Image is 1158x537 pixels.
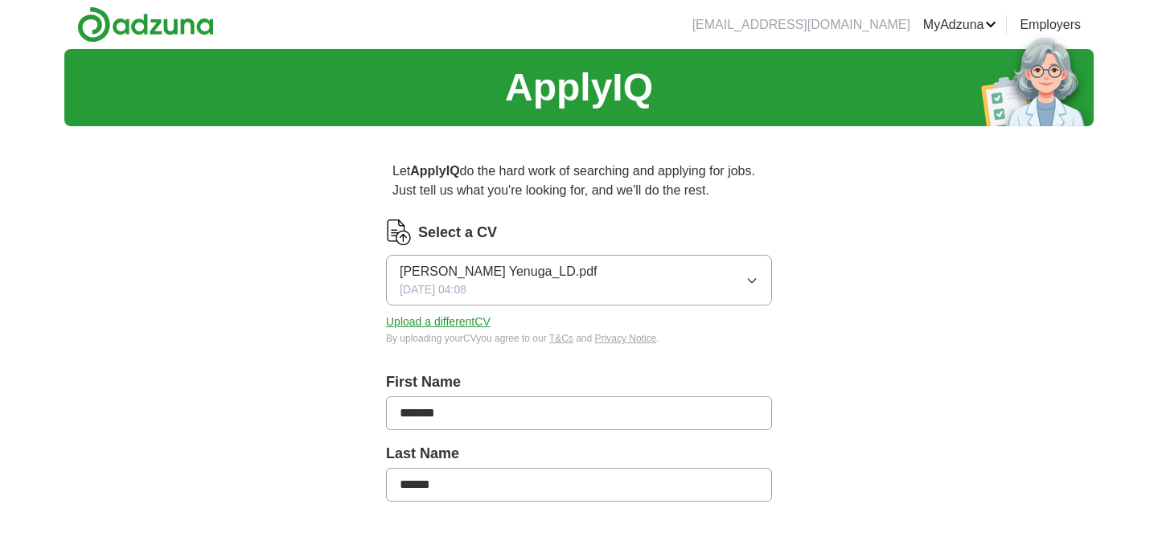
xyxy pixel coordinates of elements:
img: CV Icon [386,219,412,245]
p: Let do the hard work of searching and applying for jobs. Just tell us what you're looking for, an... [386,155,772,207]
label: Last Name [386,443,772,465]
span: [PERSON_NAME] Yenuga_LD.pdf [400,262,597,281]
a: Employers [1020,15,1081,35]
label: Select a CV [418,222,497,244]
li: [EMAIL_ADDRESS][DOMAIN_NAME] [692,15,910,35]
img: Adzuna logo [77,6,214,43]
button: Upload a differentCV [386,314,491,330]
strong: ApplyIQ [410,164,459,178]
a: Privacy Notice [595,333,657,344]
span: [DATE] 04:08 [400,281,466,298]
label: First Name [386,371,772,393]
a: MyAdzuna [923,15,997,35]
h1: ApplyIQ [505,59,653,117]
div: By uploading your CV you agree to our and . [386,331,772,346]
a: T&Cs [549,333,573,344]
button: [PERSON_NAME] Yenuga_LD.pdf[DATE] 04:08 [386,255,772,305]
